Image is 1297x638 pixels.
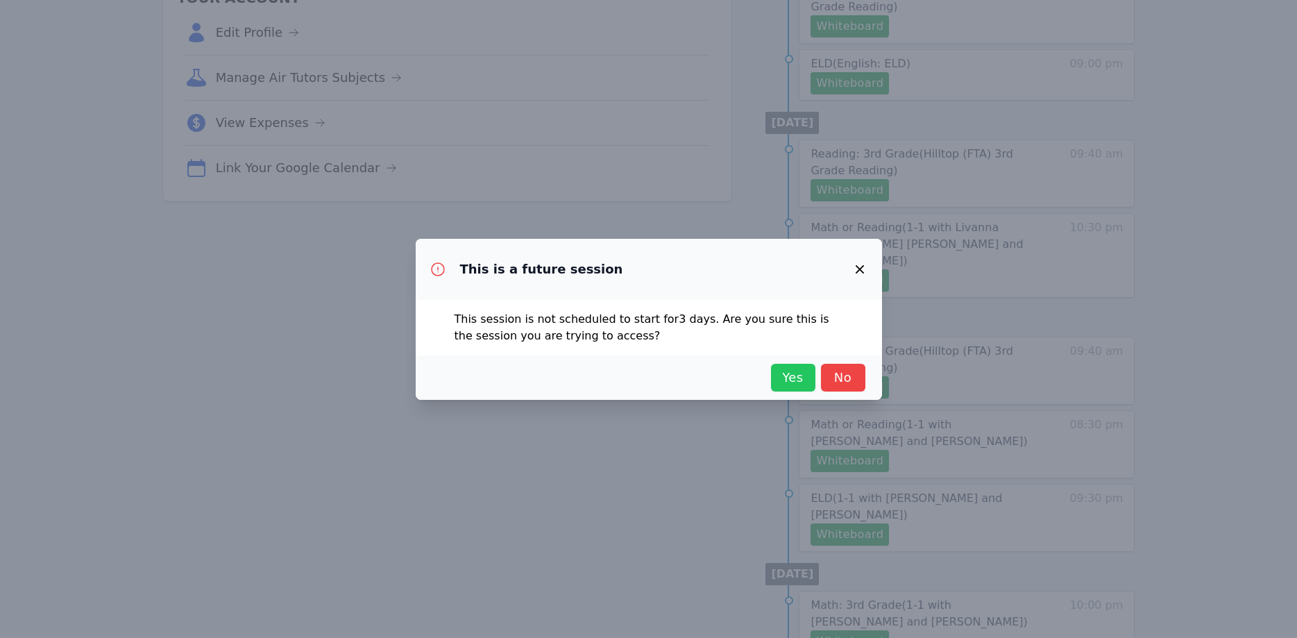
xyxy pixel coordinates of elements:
[778,368,808,387] span: Yes
[821,364,865,392] button: No
[828,368,858,387] span: No
[771,364,815,392] button: Yes
[460,261,623,278] h3: This is a future session
[455,311,843,344] p: This session is not scheduled to start for 3 days . Are you sure this is the session you are tryi...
